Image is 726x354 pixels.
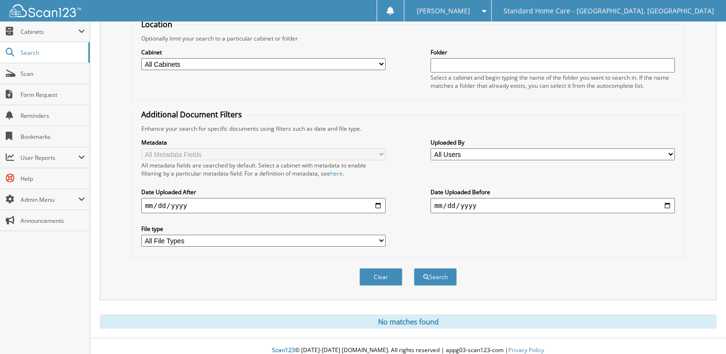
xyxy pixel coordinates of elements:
div: All metadata fields are searched by default. Select a cabinet with metadata to enable filtering b... [141,161,386,177]
span: Bookmarks [21,133,85,141]
span: Standard Home Care - [GEOGRAPHIC_DATA], [GEOGRAPHIC_DATA] [504,8,714,14]
a: here [330,169,343,177]
div: Optionally limit your search to a particular cabinet or folder [137,34,680,42]
legend: Location [137,19,177,30]
div: Enhance your search for specific documents using filters such as date and file type. [137,125,680,133]
label: Uploaded By [431,138,675,146]
button: Search [414,268,457,286]
label: Date Uploaded After [141,188,386,196]
span: Reminders [21,112,85,120]
input: start [141,198,386,213]
span: Scan123 [272,346,295,354]
label: File type [141,225,386,233]
span: Help [21,175,85,183]
span: [PERSON_NAME] [416,8,470,14]
iframe: Chat Widget [678,308,726,354]
legend: Additional Document Filters [137,109,247,120]
span: Scan [21,70,85,78]
span: Form Request [21,91,85,99]
label: Metadata [141,138,386,146]
div: Select a cabinet and begin typing the name of the folder you want to search in. If the name match... [431,73,675,90]
span: Admin Menu [21,196,78,204]
span: Search [21,49,84,57]
img: scan123-logo-white.svg [10,4,81,17]
span: Cabinets [21,28,78,36]
div: No matches found [100,314,716,329]
label: Cabinet [141,48,386,56]
input: end [431,198,675,213]
label: Folder [431,48,675,56]
button: Clear [359,268,402,286]
a: Privacy Policy [508,346,544,354]
span: Announcements [21,217,85,225]
label: Date Uploaded Before [431,188,675,196]
span: User Reports [21,154,78,162]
